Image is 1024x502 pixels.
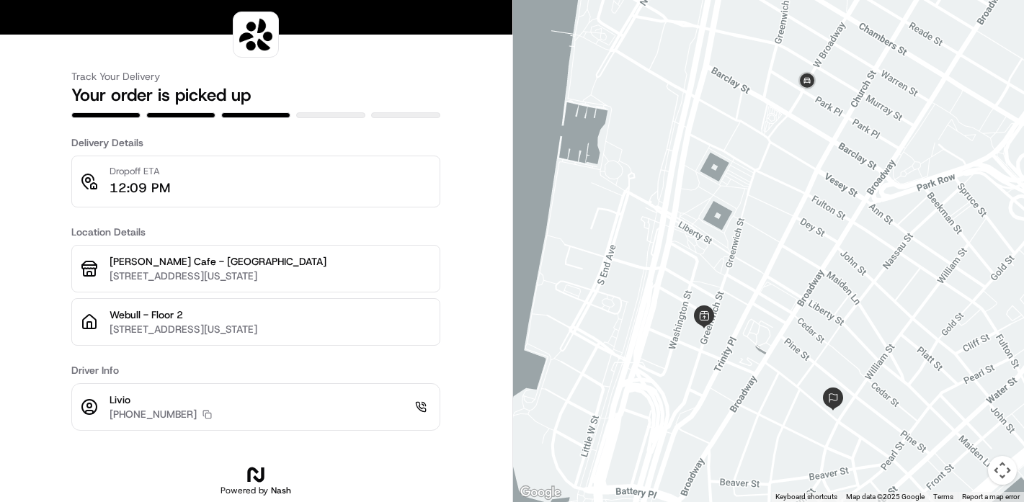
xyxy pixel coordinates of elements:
h3: Driver Info [71,363,440,377]
p: Livio [110,393,212,407]
h3: Track Your Delivery [71,69,440,84]
p: Dropoff ETA [110,165,170,178]
img: logo-public_tracking_screen-Sharebite-1703187580717.png [236,15,275,54]
h2: Your order is picked up [71,84,440,107]
p: 12:09 PM [110,178,170,198]
img: Google [517,483,564,502]
button: Keyboard shortcuts [775,492,837,502]
p: [PERSON_NAME] Cafe - [GEOGRAPHIC_DATA] [110,254,431,269]
span: Map data ©2025 Google [846,493,925,501]
a: Terms (opens in new tab) [933,493,953,501]
span: Nash [271,485,291,496]
a: Report a map error [962,493,1020,501]
h3: Location Details [71,225,440,239]
p: [STREET_ADDRESS][US_STATE] [110,322,431,336]
p: [PHONE_NUMBER] [110,407,197,421]
p: [STREET_ADDRESS][US_STATE] [110,269,431,283]
p: Webull - Floor 2 [110,308,431,322]
h3: Delivery Details [71,135,440,150]
h2: Powered by [221,485,291,496]
button: Map camera controls [988,456,1017,485]
a: Open this area in Google Maps (opens a new window) [517,483,564,502]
